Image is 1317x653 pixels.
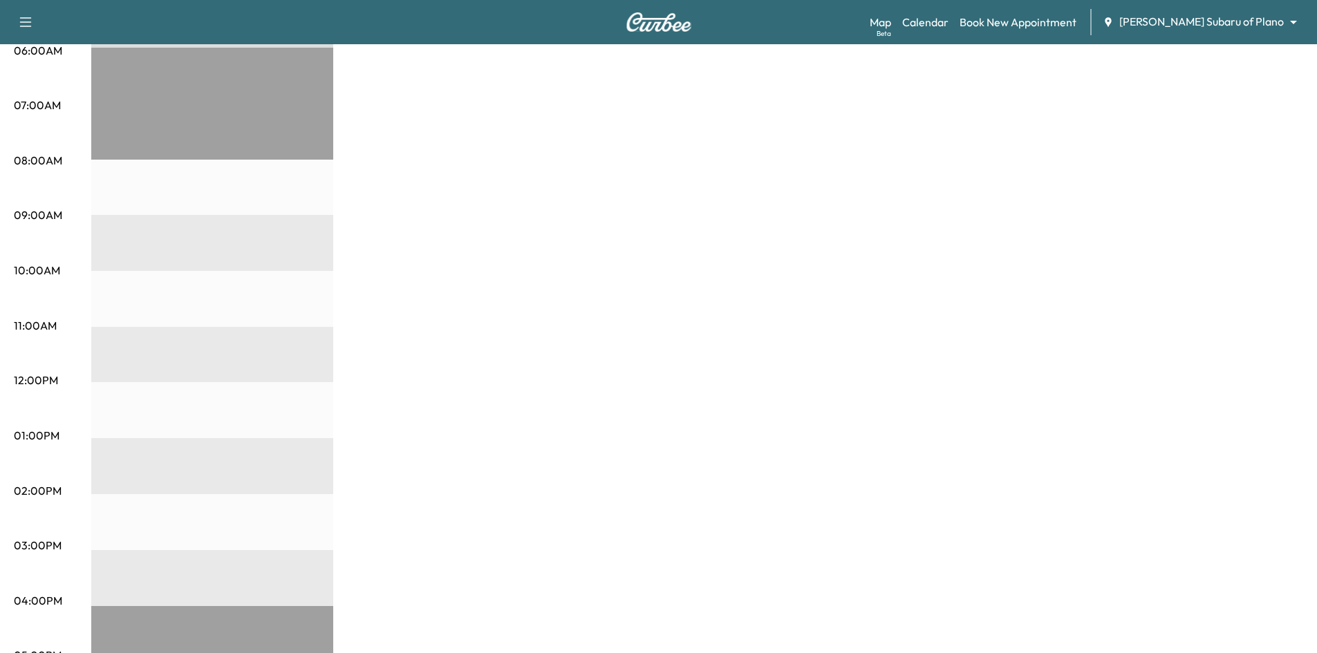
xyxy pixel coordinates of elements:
[14,482,62,499] p: 02:00PM
[870,14,891,30] a: MapBeta
[14,317,57,334] p: 11:00AM
[14,262,60,278] p: 10:00AM
[877,28,891,39] div: Beta
[626,12,692,32] img: Curbee Logo
[14,152,62,169] p: 08:00AM
[14,42,62,59] p: 06:00AM
[1119,14,1284,30] span: [PERSON_NAME] Subaru of Plano
[14,427,59,444] p: 01:00PM
[14,372,58,388] p: 12:00PM
[14,537,62,553] p: 03:00PM
[902,14,949,30] a: Calendar
[14,592,62,609] p: 04:00PM
[14,97,61,113] p: 07:00AM
[960,14,1076,30] a: Book New Appointment
[14,207,62,223] p: 09:00AM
